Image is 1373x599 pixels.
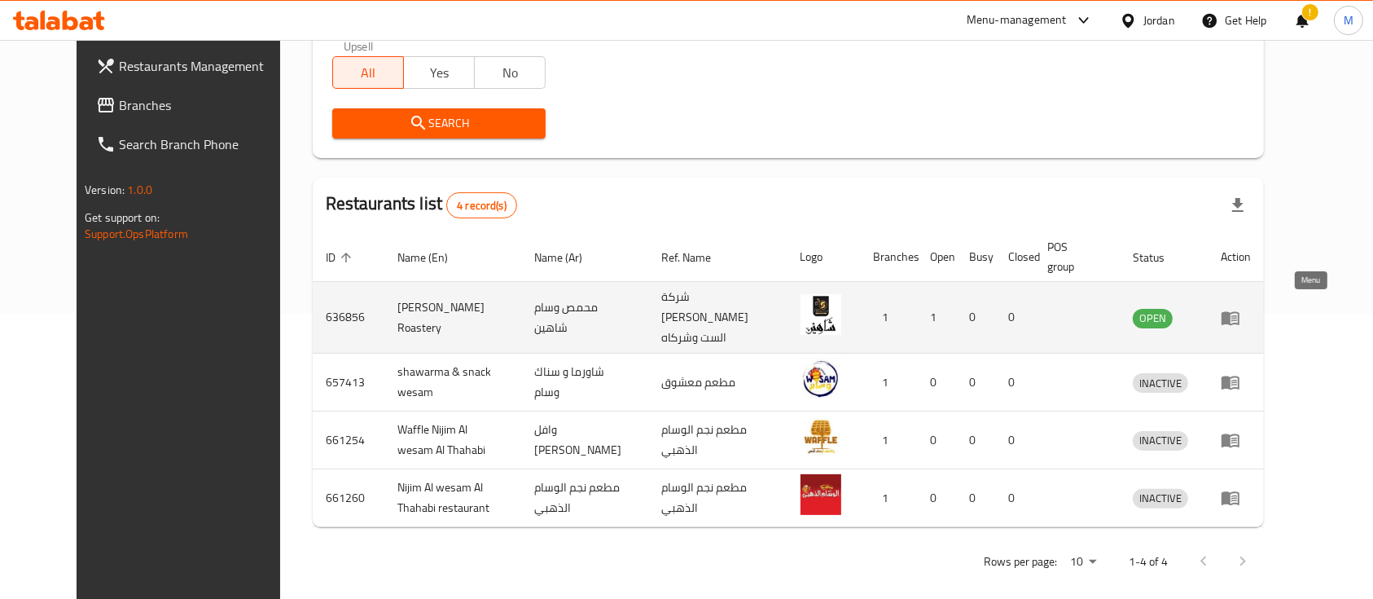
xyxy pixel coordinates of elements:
[957,232,996,282] th: Busy
[313,282,384,354] td: 636856
[326,192,517,218] h2: Restaurants list
[1133,248,1186,267] span: Status
[85,179,125,200] span: Version:
[83,125,306,164] a: Search Branch Phone
[661,248,732,267] span: Ref. Name
[861,282,918,354] td: 1
[996,469,1035,527] td: 0
[1133,489,1188,508] span: INACTIVE
[996,354,1035,412] td: 0
[1221,488,1251,508] div: Menu
[119,56,293,76] span: Restaurants Management
[1208,232,1264,282] th: Action
[522,412,649,469] td: وافل [PERSON_NAME]
[384,412,522,469] td: Waffle Nijim Al wesam Al Thahabi
[1218,186,1257,225] div: Export file
[861,412,918,469] td: 1
[861,354,918,412] td: 1
[996,232,1035,282] th: Closed
[1133,309,1173,328] span: OPEN
[648,412,787,469] td: مطعم نجم الوسام الذهبي
[1133,309,1173,328] div: OPEN
[861,232,918,282] th: Branches
[403,56,475,89] button: Yes
[85,207,160,228] span: Get support on:
[384,282,522,354] td: [PERSON_NAME] Roastery
[326,248,357,267] span: ID
[345,113,533,134] span: Search
[83,86,306,125] a: Branches
[918,282,957,354] td: 1
[332,108,546,139] button: Search
[996,282,1035,354] td: 0
[918,354,957,412] td: 0
[384,354,522,412] td: shawarma & snack wesam
[801,416,841,457] img: Waffle Nijim Al wesam Al Thahabi
[535,248,604,267] span: Name (Ar)
[313,354,384,412] td: 657413
[967,11,1067,30] div: Menu-management
[522,354,649,412] td: شاورما و سناك وسام
[1048,237,1100,276] span: POS group
[918,469,957,527] td: 0
[861,469,918,527] td: 1
[1133,374,1188,393] span: INACTIVE
[787,232,861,282] th: Logo
[801,294,841,335] img: Wesam Shaheen Roastery
[85,223,188,244] a: Support.OpsPlatform
[1064,550,1103,575] div: Rows per page:
[344,40,374,51] label: Upsell
[332,56,404,89] button: All
[801,474,841,515] img: Nijim Al wesam Al Thahabi restaurant
[340,61,397,85] span: All
[1133,431,1188,450] span: INACTIVE
[1221,430,1251,450] div: Menu
[313,469,384,527] td: 661260
[522,282,649,354] td: محمص وسام شاهين
[481,61,539,85] span: No
[1143,11,1175,29] div: Jordan
[648,354,787,412] td: مطعم معشوق
[918,232,957,282] th: Open
[996,412,1035,469] td: 0
[127,179,152,200] span: 1.0.0
[1133,489,1188,509] div: INACTIVE
[918,412,957,469] td: 0
[957,412,996,469] td: 0
[1344,11,1353,29] span: M
[957,354,996,412] td: 0
[83,46,306,86] a: Restaurants Management
[446,192,517,218] div: Total records count
[410,61,468,85] span: Yes
[119,134,293,154] span: Search Branch Phone
[474,56,546,89] button: No
[984,552,1057,572] p: Rows per page:
[313,412,384,469] td: 661254
[397,248,469,267] span: Name (En)
[313,232,1264,527] table: enhanced table
[801,359,841,399] img: shawarma & snack wesam
[1133,373,1188,393] div: INACTIVE
[957,282,996,354] td: 0
[957,469,996,527] td: 0
[648,469,787,527] td: مطعم نجم الوسام الذهبي
[522,469,649,527] td: مطعم نجم الوسام الذهبي
[384,469,522,527] td: Nijim Al wesam Al Thahabi restaurant
[119,95,293,115] span: Branches
[1129,552,1168,572] p: 1-4 of 4
[447,198,516,214] span: 4 record(s)
[648,282,787,354] td: شركة [PERSON_NAME] الست وشركاه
